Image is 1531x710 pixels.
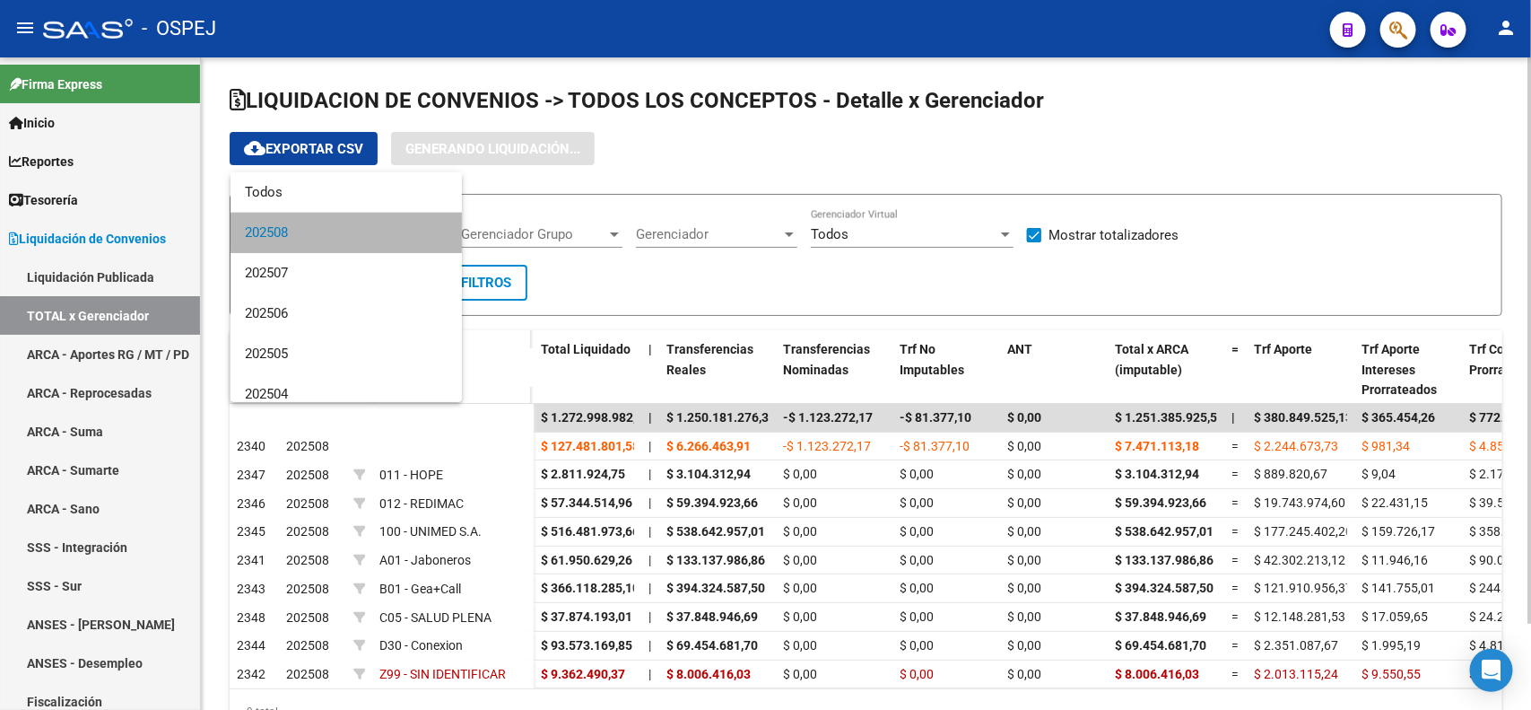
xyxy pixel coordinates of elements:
[245,213,448,253] span: 202508
[1470,649,1513,692] div: Open Intercom Messenger
[245,334,448,374] span: 202505
[245,253,448,294] span: 202507
[245,172,448,213] span: Todos
[245,374,448,415] span: 202504
[245,294,448,334] span: 202506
